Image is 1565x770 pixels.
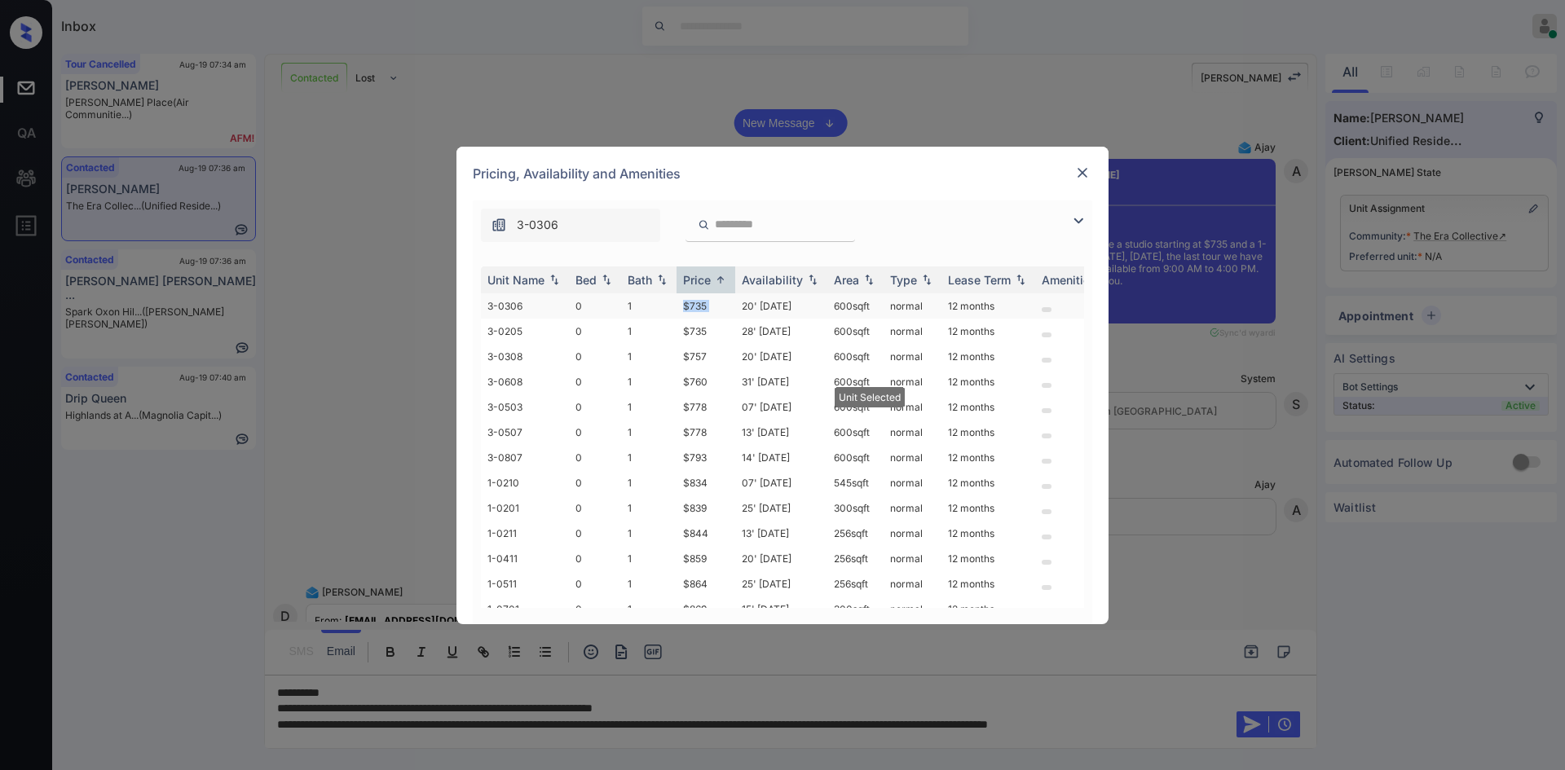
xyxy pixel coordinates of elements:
td: 12 months [941,571,1035,596]
td: 12 months [941,394,1035,420]
td: 0 [569,344,621,369]
div: Amenities [1042,273,1096,287]
td: 1-0210 [481,470,569,495]
div: Type [890,273,917,287]
td: 1 [621,470,677,495]
td: 0 [569,596,621,622]
td: 3-0807 [481,445,569,470]
td: 12 months [941,546,1035,571]
td: 256 sqft [827,546,884,571]
td: normal [884,394,941,420]
td: 12 months [941,293,1035,319]
td: 07' [DATE] [735,470,827,495]
td: normal [884,546,941,571]
td: 300 sqft [827,495,884,521]
td: 600 sqft [827,420,884,445]
td: $735 [677,319,735,344]
td: 0 [569,571,621,596]
div: Lease Term [948,273,1011,287]
td: 600 sqft [827,293,884,319]
td: 3-0608 [481,369,569,394]
td: 0 [569,420,621,445]
td: 12 months [941,369,1035,394]
td: 12 months [941,319,1035,344]
td: 20' [DATE] [735,546,827,571]
td: 3-0306 [481,293,569,319]
td: 12 months [941,596,1035,622]
td: 0 [569,470,621,495]
td: 300 sqft [827,596,884,622]
td: normal [884,319,941,344]
td: 12 months [941,521,1035,546]
td: 1 [621,521,677,546]
td: 0 [569,394,621,420]
td: 1 [621,293,677,319]
td: 14' [DATE] [735,445,827,470]
td: 600 sqft [827,394,884,420]
td: 31' [DATE] [735,369,827,394]
img: icon-zuma [491,217,507,233]
td: 20' [DATE] [735,293,827,319]
img: sorting [1012,274,1029,285]
td: 600 sqft [827,445,884,470]
img: sorting [919,274,935,285]
td: 600 sqft [827,319,884,344]
td: normal [884,470,941,495]
td: normal [884,596,941,622]
td: 0 [569,495,621,521]
td: $859 [677,546,735,571]
div: Pricing, Availability and Amenities [456,147,1109,200]
td: 3-0308 [481,344,569,369]
td: 1 [621,319,677,344]
td: 1 [621,596,677,622]
td: normal [884,369,941,394]
td: 12 months [941,344,1035,369]
td: $735 [677,293,735,319]
td: normal [884,521,941,546]
td: 13' [DATE] [735,420,827,445]
img: sorting [861,274,877,285]
img: icon-zuma [698,218,710,232]
td: 1-0411 [481,546,569,571]
td: 1-0511 [481,571,569,596]
td: 3-0507 [481,420,569,445]
td: 07' [DATE] [735,394,827,420]
td: 3-0503 [481,394,569,420]
span: 3-0306 [517,216,558,234]
td: normal [884,495,941,521]
td: 15' [DATE] [735,596,827,622]
div: Availability [742,273,803,287]
div: Unit Name [487,273,544,287]
td: $839 [677,495,735,521]
img: sorting [598,274,615,285]
td: 12 months [941,445,1035,470]
td: $760 [677,369,735,394]
td: 545 sqft [827,470,884,495]
td: 25' [DATE] [735,571,827,596]
td: $844 [677,521,735,546]
td: 1-0211 [481,521,569,546]
td: 12 months [941,420,1035,445]
td: 1 [621,369,677,394]
td: 600 sqft [827,369,884,394]
td: 1 [621,546,677,571]
div: Area [834,273,859,287]
td: 0 [569,369,621,394]
td: 0 [569,546,621,571]
td: normal [884,420,941,445]
td: 25' [DATE] [735,495,827,521]
td: 1 [621,420,677,445]
div: Price [683,273,711,287]
td: 1 [621,344,677,369]
img: sorting [546,274,562,285]
td: 1-0201 [481,495,569,521]
td: 600 sqft [827,344,884,369]
td: 1 [621,445,677,470]
div: Bath [628,273,652,287]
img: sorting [654,274,670,285]
td: $778 [677,394,735,420]
td: 3-0205 [481,319,569,344]
td: 13' [DATE] [735,521,827,546]
td: $778 [677,420,735,445]
td: $793 [677,445,735,470]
